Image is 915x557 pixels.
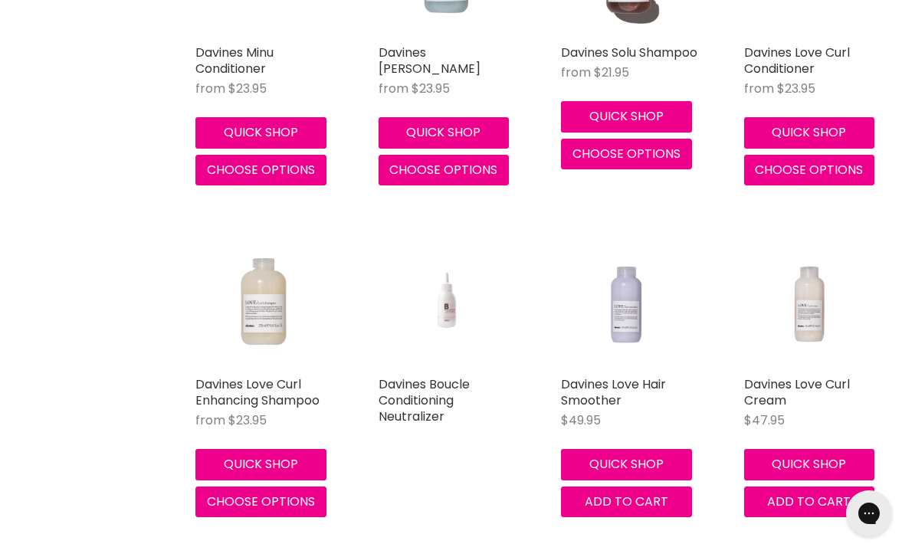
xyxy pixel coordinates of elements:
button: Add to cart [744,487,875,517]
span: from [195,411,225,429]
span: Choose options [389,161,497,179]
span: Choose options [207,161,315,179]
button: Quick shop [561,101,692,132]
span: from [195,80,225,97]
span: $49.95 [561,411,601,429]
button: Quick shop [195,449,326,480]
a: Davines Love Hair Smoother [561,375,666,409]
button: Choose options [744,155,875,185]
button: Choose options [561,139,692,169]
button: Quick shop [744,117,875,148]
a: Davines Love Curl Conditioner [744,44,850,77]
a: Davines Minu Conditioner [195,44,274,77]
span: Add to cart [767,493,851,510]
span: $47.95 [744,411,785,429]
span: Choose options [572,145,681,162]
button: Quick shop [744,449,875,480]
span: $23.95 [777,80,815,97]
img: Davines Love Hair Smoother [561,231,698,369]
span: $23.95 [228,80,267,97]
button: Add to cart [561,487,692,517]
a: Davines Boucle Conditioning Neutralizer [379,231,516,369]
img: Davines Boucle Conditioning Neutralizer [401,231,492,369]
button: Quick shop [195,117,326,148]
button: Quick shop [561,449,692,480]
span: from [561,64,591,81]
a: Davines [PERSON_NAME] [379,44,480,77]
span: $23.95 [412,80,450,97]
button: Choose options [379,155,510,185]
span: Choose options [755,161,863,179]
span: $21.95 [594,64,629,81]
button: Quick shop [379,117,510,148]
span: $23.95 [228,411,267,429]
button: Choose options [195,487,326,517]
iframe: Gorgias live chat messenger [838,485,900,542]
a: Davines Boucle Conditioning Neutralizer [379,375,470,425]
a: Davines Love Curl Enhancing Shampoo [195,375,320,409]
img: Davines Love Curl Cream [744,231,881,369]
a: Davines Love Curl Cream [744,375,850,409]
button: Choose options [195,155,326,185]
span: Add to cart [585,493,668,510]
img: Davines Love Curl Enhancing Shampoo [195,231,333,369]
a: Davines Solu Shampoo [561,44,697,61]
span: Choose options [207,493,315,510]
span: from [379,80,408,97]
span: from [744,80,774,97]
